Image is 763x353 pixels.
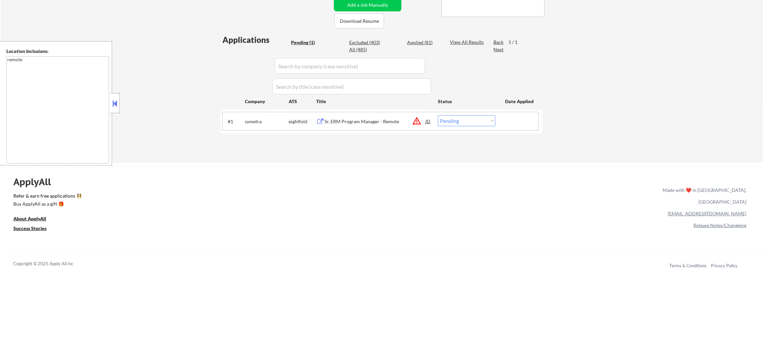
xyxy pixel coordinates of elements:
[13,216,46,221] u: About ApplyAll
[335,13,384,28] button: Download Resume
[425,115,432,127] div: JD
[291,39,324,46] div: Pending (1)
[508,39,524,46] div: 1 / 1
[407,39,441,46] div: Applied (81)
[6,48,109,55] div: Location Inclusions:
[272,78,431,94] input: Search by title (case sensitive)
[228,118,240,125] div: #1
[13,201,80,209] a: Buy ApplyAll as a gift 🎁
[13,225,46,231] u: Success Stories
[693,222,746,228] a: Release Notes/Changelog
[412,116,421,126] button: warning_amber
[324,118,425,125] div: Sr. ERM Program Manager - Remote
[13,261,90,267] div: Copyright © 2025 Apply All Inc
[316,98,432,105] div: Title
[13,215,56,224] a: About ApplyAll
[289,118,316,125] div: eightfold
[13,194,523,201] a: Refer & earn free applications 👯‍♀️
[349,39,383,46] div: Excluded (403)
[668,211,746,216] a: [EMAIL_ADDRESS][DOMAIN_NAME]
[711,263,738,268] a: Privacy Policy
[450,39,486,46] div: View All Results
[245,118,289,125] div: symetra
[13,176,59,188] div: ApplyAll
[493,46,504,53] div: Next
[275,58,425,74] input: Search by company (case sensitive)
[438,95,495,107] div: Status
[505,98,535,105] div: Date Applied
[289,98,316,105] div: ATS
[222,36,289,44] div: Applications
[660,184,746,208] div: Made with ❤️ in [GEOGRAPHIC_DATA], [GEOGRAPHIC_DATA]
[13,225,56,233] a: Success Stories
[669,263,707,268] a: Terms & Conditions
[349,46,383,53] div: All (485)
[245,98,289,105] div: Company
[13,202,80,206] div: Buy ApplyAll as a gift 🎁
[493,39,504,46] div: Back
